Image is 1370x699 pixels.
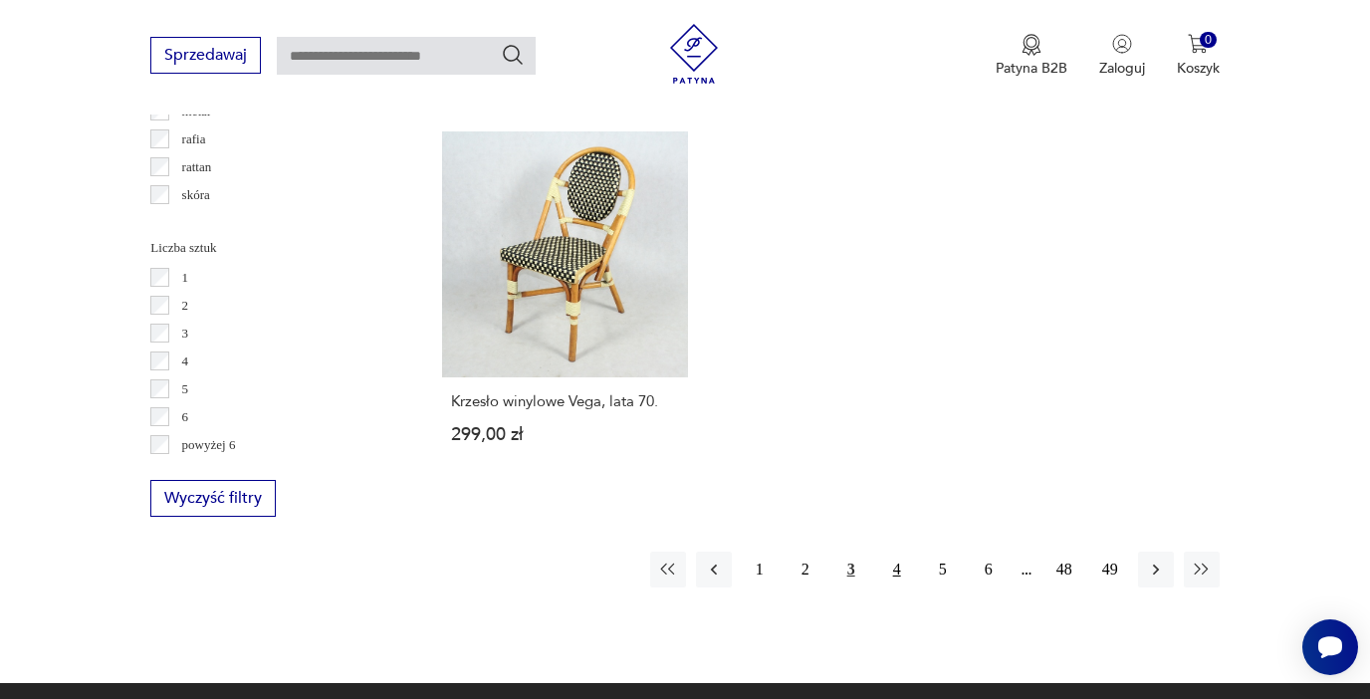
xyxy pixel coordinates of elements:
p: skóra [182,184,210,206]
button: Wyczyść filtry [150,480,276,517]
p: 6 [182,406,189,428]
p: Zaloguj [1099,59,1145,78]
p: rattan [182,156,212,178]
button: 4 [879,552,915,587]
p: powyżej 6 [182,434,236,456]
p: 299,00 zł [451,426,679,443]
p: 4 [182,350,189,372]
iframe: Smartsupp widget button [1302,619,1358,675]
p: tkanina [182,212,220,234]
button: 5 [925,552,961,587]
button: Patyna B2B [996,34,1067,78]
button: Zaloguj [1099,34,1145,78]
img: Patyna - sklep z meblami i dekoracjami vintage [664,24,724,84]
button: 49 [1092,552,1128,587]
p: 1 [182,267,189,289]
button: 1 [742,552,778,587]
button: 48 [1046,552,1082,587]
p: 5 [182,378,189,400]
p: Patyna B2B [996,59,1067,78]
button: 0Koszyk [1177,34,1220,78]
h3: Krzesło winylowe Vega, lata 70. [451,393,679,410]
a: Sprzedawaj [150,50,261,64]
div: 0 [1200,32,1217,49]
button: 2 [788,552,823,587]
button: Sprzedawaj [150,37,261,74]
p: Koszyk [1177,59,1220,78]
p: 3 [182,323,189,345]
p: 2 [182,295,189,317]
a: Ikona medaluPatyna B2B [996,34,1067,78]
img: Ikona medalu [1022,34,1041,56]
img: Ikonka użytkownika [1112,34,1132,54]
p: rafia [182,128,206,150]
button: Szukaj [501,43,525,67]
img: Ikona koszyka [1188,34,1208,54]
p: Liczba sztuk [150,237,394,259]
button: 6 [971,552,1007,587]
button: 3 [833,552,869,587]
a: Krzesło winylowe Vega, lata 70.Krzesło winylowe Vega, lata 70.299,00 zł [442,131,688,482]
